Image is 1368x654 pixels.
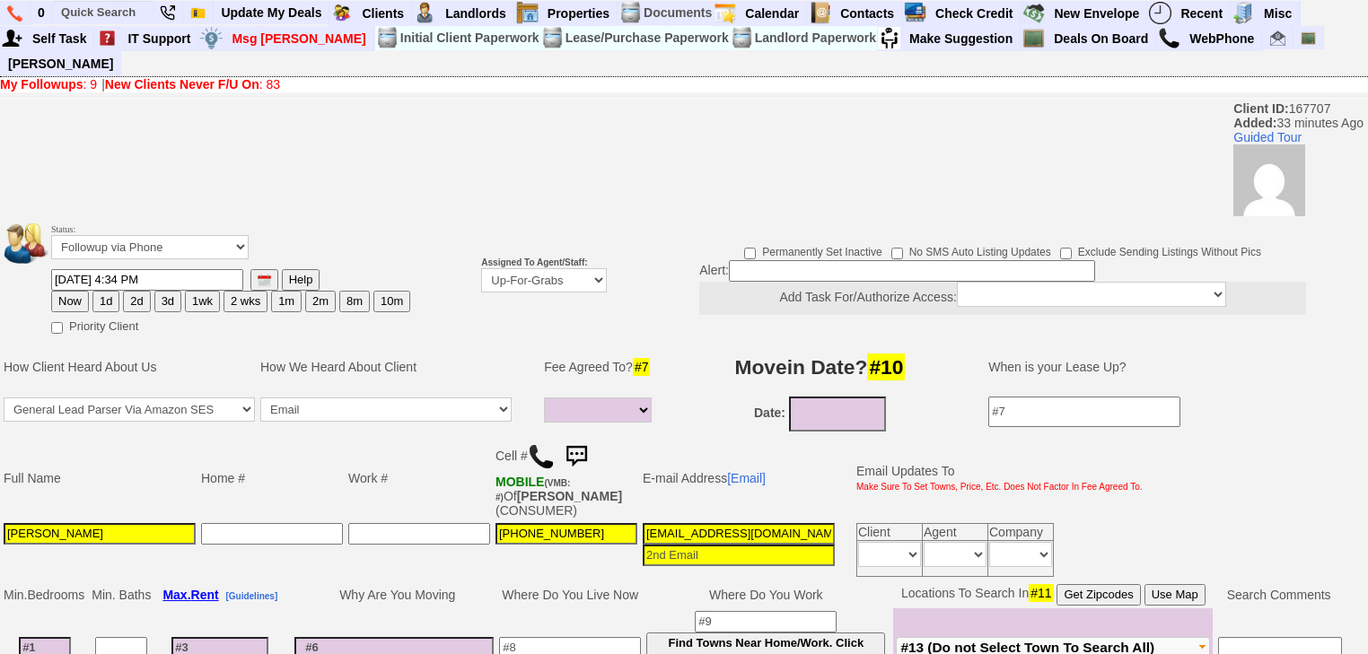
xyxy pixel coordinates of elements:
[1182,27,1262,50] a: WebPhone
[225,588,277,602] a: [Guidelines]
[1173,2,1231,25] a: Recent
[92,291,119,312] button: 1d
[643,1,713,25] td: Documents
[541,340,660,394] td: Fee Agreed To?
[123,291,150,312] button: 2d
[1,27,23,49] img: myadd.png
[1057,584,1140,606] button: Get Zipcodes
[644,581,888,608] td: Where Do You Work
[558,439,594,475] img: sms.png
[154,291,181,312] button: 3d
[1029,584,1053,602] span: #11
[1257,2,1300,25] a: Misc
[633,358,651,376] span: #7
[1047,2,1147,25] a: New Envelope
[1232,2,1255,24] img: officebldg.png
[339,291,370,312] button: 8m
[198,436,346,520] td: Home #
[1233,101,1368,216] span: 167707 33 minutes Ago
[200,27,223,49] img: money.png
[1,581,89,608] td: Min.
[1213,581,1345,608] td: Search Comments
[517,489,622,503] b: [PERSON_NAME]
[4,223,58,264] img: people.png
[1233,101,1288,116] b: Client ID:
[699,282,1306,315] center: Add Task For/Authorize Access:
[271,291,302,312] button: 1m
[672,351,969,383] h3: Movein Date?
[856,482,1143,492] font: Make Sure To Set Towns, Price, Etc. Does Not Factor In Fee Agreed To.
[891,248,903,259] input: No SMS Auto Listing Updates
[214,1,329,24] a: Update My Deals
[744,240,881,260] label: Permanently Set Inactive
[399,26,540,50] td: Initial Client Paperwork
[738,2,807,25] a: Calendar
[988,397,1180,427] input: #7
[1270,31,1285,46] img: Renata@HomeSweetHomeProperties.com
[225,591,277,601] b: [Guidelines]
[833,2,902,25] a: Contacts
[160,5,175,21] img: phone22.png
[258,340,532,394] td: How We Heard About Client
[1047,27,1156,50] a: Deals On Board
[96,27,118,49] img: help2.png
[232,31,365,46] font: Msg [PERSON_NAME]
[988,523,1054,540] td: Company
[843,436,1145,520] td: Email Updates To
[330,2,353,24] img: clients.png
[438,2,514,25] a: Landlords
[699,260,1306,315] div: Alert:
[51,314,138,335] label: Priority Client
[904,2,926,24] img: creditreport.png
[258,274,271,287] img: [calendar icon]
[1022,2,1045,24] img: gmoney.png
[928,2,1021,25] a: Check Credit
[540,2,618,25] a: Properties
[970,340,1335,394] td: When is your Lease Up?
[25,27,94,50] a: Self Task
[902,27,1021,50] a: Make Suggestion
[754,405,785,420] b: Date:
[901,586,1206,600] nobr: Locations To Search In
[224,27,373,50] a: Msg [PERSON_NAME]
[1,52,120,75] a: [PERSON_NAME]
[105,77,259,92] b: New Clients Never F/U On
[493,436,640,520] td: Cell # Of (CONSUMER)
[754,26,877,50] td: Landlord Paperwork
[516,2,539,24] img: properties.png
[1233,116,1276,130] b: Added:
[643,545,835,566] input: 2nd Email
[27,588,84,602] span: Bedrooms
[643,523,835,545] input: 1st Email - Question #0
[731,27,753,49] img: docs.png
[495,478,570,502] font: (VMB: #)
[185,291,220,312] button: 1wk
[1060,248,1072,259] input: Exclude Sending Listings Without Pics
[1144,584,1206,606] button: Use Map
[105,77,280,92] a: New Clients Never F/U On: 83
[7,5,22,22] img: phone.png
[495,475,570,503] b: T-Mobile USA, Inc.
[809,2,831,24] img: contact.png
[1158,27,1180,49] img: call.png
[305,291,336,312] button: 2m
[190,5,206,21] img: Bookmark.png
[51,322,63,334] input: Priority Client
[1149,2,1171,24] img: recent.png
[54,1,153,23] input: Quick Search
[1301,31,1316,46] img: chalkboard.png
[191,588,219,602] span: Rent
[541,27,564,49] img: docs.png
[1233,130,1302,144] a: Guided Tour
[282,269,320,291] button: Help
[867,353,905,380] span: #10
[1,340,258,394] td: How Client Heard About Us
[346,436,493,520] td: Work #
[744,248,756,259] input: Permanently Set Inactive
[1022,27,1045,49] img: chalkboard.png
[857,523,923,540] td: Client
[414,2,436,24] img: landlord.png
[695,611,837,632] input: #9
[162,588,218,602] b: Max.
[565,26,730,50] td: Lease/Purchase Paperwork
